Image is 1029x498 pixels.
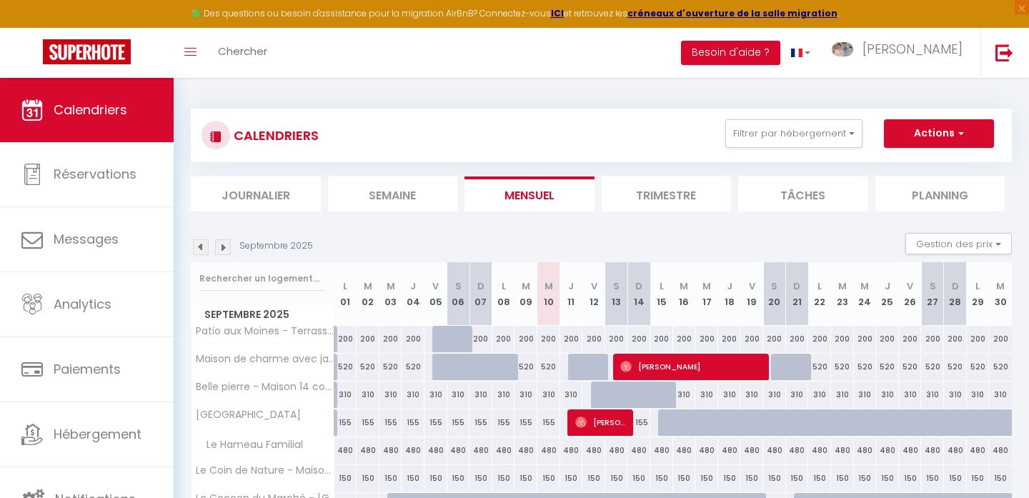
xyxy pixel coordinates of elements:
[514,409,537,436] div: 155
[967,465,990,492] div: 150
[492,326,515,352] div: 200
[54,165,136,183] span: Réservations
[218,44,267,59] span: Chercher
[854,354,877,380] div: 520
[402,409,424,436] div: 155
[469,382,492,408] div: 310
[831,262,854,326] th: 23
[786,326,809,352] div: 200
[334,354,357,380] div: 520
[749,279,755,293] abbr: V
[379,382,402,408] div: 310
[334,326,357,352] div: 200
[863,40,963,58] span: [PERSON_NAME]
[876,437,899,464] div: 480
[560,262,583,326] th: 11
[514,326,537,352] div: 200
[831,382,854,408] div: 310
[591,279,597,293] abbr: V
[560,437,583,464] div: 480
[469,326,492,352] div: 200
[379,354,402,380] div: 520
[424,437,447,464] div: 480
[357,465,379,492] div: 150
[477,279,484,293] abbr: D
[989,354,1012,380] div: 520
[793,279,800,293] abbr: D
[192,304,334,325] span: Septembre 2025
[884,119,994,148] button: Actions
[447,465,470,492] div: 150
[921,262,944,326] th: 27
[876,354,899,380] div: 520
[194,382,337,392] span: Belle pierre - Maison 14 couchages - [GEOGRAPHIC_DATA]
[821,28,980,78] a: ... [PERSON_NAME]
[763,262,786,326] th: 20
[514,437,537,464] div: 480
[402,437,424,464] div: 480
[740,437,763,464] div: 480
[885,279,890,293] abbr: J
[627,465,650,492] div: 150
[831,326,854,352] div: 200
[876,326,899,352] div: 200
[194,354,337,364] span: Maison de charme avec jardin – [GEOGRAPHIC_DATA]
[545,279,553,293] abbr: M
[718,437,741,464] div: 480
[627,326,650,352] div: 200
[921,354,944,380] div: 520
[537,382,560,408] div: 310
[447,409,470,436] div: 155
[424,382,447,408] div: 310
[763,382,786,408] div: 310
[808,382,831,408] div: 310
[952,279,959,293] abbr: D
[831,465,854,492] div: 150
[702,279,711,293] abbr: M
[613,279,620,293] abbr: S
[876,382,899,408] div: 310
[786,262,809,326] th: 21
[944,437,967,464] div: 480
[854,437,877,464] div: 480
[740,326,763,352] div: 200
[469,409,492,436] div: 155
[455,279,462,293] abbr: S
[944,465,967,492] div: 150
[432,279,439,293] abbr: V
[492,262,515,326] th: 08
[537,409,560,436] div: 155
[43,39,131,64] img: Super Booking
[379,326,402,352] div: 200
[967,354,990,380] div: 520
[514,262,537,326] th: 09
[627,437,650,464] div: 480
[763,326,786,352] div: 200
[989,382,1012,408] div: 310
[387,279,395,293] abbr: M
[334,382,357,408] div: 310
[967,326,990,352] div: 200
[620,353,765,380] span: [PERSON_NAME]
[364,279,372,293] abbr: M
[808,326,831,352] div: 200
[464,176,595,211] li: Mensuel
[334,262,357,326] th: 01
[551,7,564,19] strong: ICI
[695,382,718,408] div: 310
[673,465,696,492] div: 150
[899,262,922,326] th: 26
[738,176,868,211] li: Tâches
[854,465,877,492] div: 150
[680,279,688,293] abbr: M
[357,437,379,464] div: 480
[447,382,470,408] div: 310
[967,437,990,464] div: 480
[854,382,877,408] div: 310
[492,465,515,492] div: 150
[944,326,967,352] div: 200
[727,279,732,293] abbr: J
[695,437,718,464] div: 480
[514,354,537,380] div: 520
[921,437,944,464] div: 480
